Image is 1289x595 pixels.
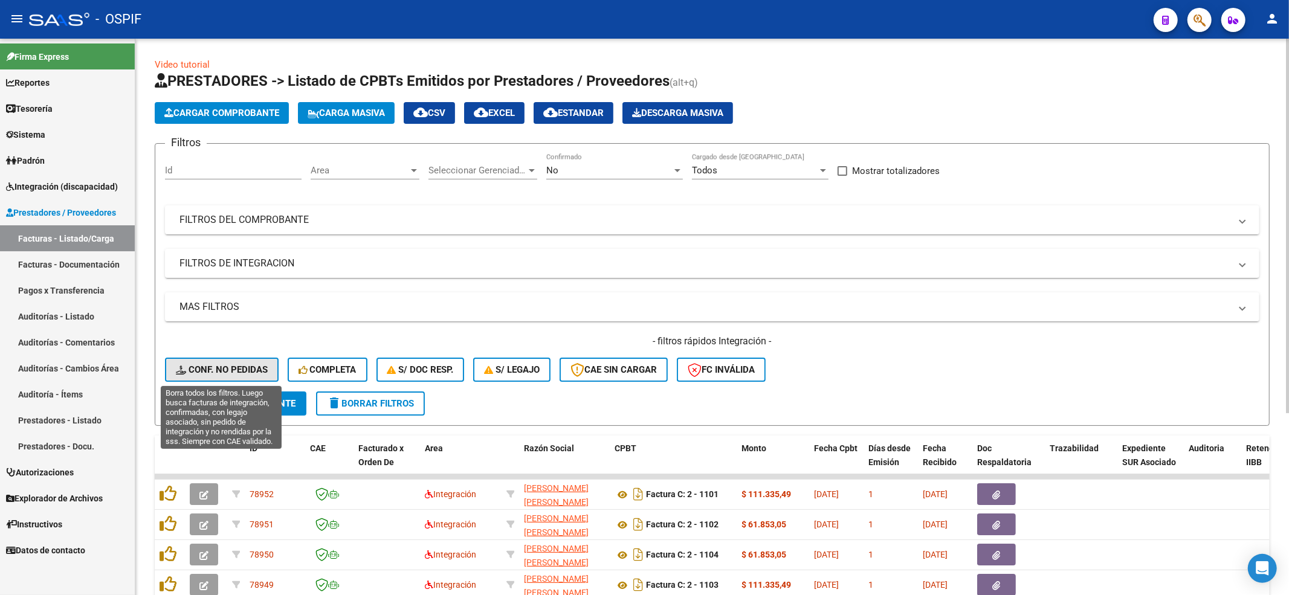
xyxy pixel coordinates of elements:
[165,335,1259,348] h4: - filtros rápidos Integración -
[1122,443,1176,467] span: Expediente SUR Asociado
[288,358,367,382] button: Completa
[692,165,717,176] span: Todos
[630,545,646,564] i: Descargar documento
[165,391,306,416] button: Buscar Comprobante
[464,102,525,124] button: EXCEL
[179,213,1230,227] mat-panel-title: FILTROS DEL COMPROBANTE
[1189,443,1224,453] span: Auditoria
[814,580,839,590] span: [DATE]
[741,580,791,590] strong: $ 111.335,49
[1248,554,1277,583] div: Open Intercom Messenger
[311,165,409,176] span: Area
[1184,436,1241,489] datatable-header-cell: Auditoria
[155,72,670,89] span: PRESTADORES -> Listado de CPBTs Emitidos por Prestadores / Proveedores
[632,108,723,118] span: Descarga Masiva
[868,489,873,499] span: 1
[923,519,948,529] span: [DATE]
[176,364,268,375] span: Conf. no pedidas
[473,358,551,382] button: S/ legajo
[741,519,786,529] strong: $ 61.853,05
[165,205,1259,234] mat-expansion-panel-header: FILTROS DEL COMPROBANTE
[413,105,428,120] mat-icon: cloud_download
[543,108,604,118] span: Estandar
[6,128,45,141] span: Sistema
[630,575,646,594] i: Descargar documento
[6,206,116,219] span: Prestadores / Proveedores
[868,580,873,590] span: 1
[972,436,1045,489] datatable-header-cell: Doc Respaldatoria
[250,443,257,453] span: ID
[10,11,24,26] mat-icon: menu
[918,436,972,489] datatable-header-cell: Fecha Recibido
[814,519,839,529] span: [DATE]
[425,519,476,529] span: Integración
[923,443,957,467] span: Fecha Recibido
[814,443,858,453] span: Fecha Cpbt
[316,391,425,416] button: Borrar Filtros
[852,164,940,178] span: Mostrar totalizadores
[420,436,502,489] datatable-header-cell: Area
[6,154,45,167] span: Padrón
[543,105,558,120] mat-icon: cloud_download
[646,490,719,500] strong: Factura C: 2 - 1101
[425,443,443,453] span: Area
[570,364,657,375] span: CAE SIN CARGAR
[6,102,53,115] span: Tesorería
[484,364,540,375] span: S/ legajo
[376,358,465,382] button: S/ Doc Resp.
[622,102,733,124] button: Descarga Masiva
[428,165,526,176] span: Seleccionar Gerenciador
[425,550,476,559] span: Integración
[1117,436,1184,489] datatable-header-cell: Expediente SUR Asociado
[425,580,476,590] span: Integración
[814,489,839,499] span: [DATE]
[677,358,766,382] button: FC Inválida
[923,489,948,499] span: [DATE]
[404,102,455,124] button: CSV
[546,165,558,176] span: No
[358,443,404,467] span: Facturado x Orden De
[977,443,1032,467] span: Doc Respaldatoria
[524,483,589,507] span: [PERSON_NAME] [PERSON_NAME]
[741,489,791,499] strong: $ 111.335,49
[524,542,605,567] div: 27289543223
[6,466,74,479] span: Autorizaciones
[164,108,279,118] span: Cargar Comprobante
[560,358,668,382] button: CAE SIN CARGAR
[646,520,719,530] strong: Factura C: 2 - 1102
[6,544,85,557] span: Datos de contacto
[6,492,103,505] span: Explorador de Archivos
[413,108,445,118] span: CSV
[868,443,911,467] span: Días desde Emisión
[474,105,488,120] mat-icon: cloud_download
[615,443,636,453] span: CPBT
[519,436,610,489] datatable-header-cell: Razón Social
[354,436,420,489] datatable-header-cell: Facturado x Orden De
[741,443,766,453] span: Monto
[868,519,873,529] span: 1
[630,484,646,504] i: Descargar documento
[310,443,326,453] span: CAE
[622,102,733,124] app-download-masive: Descarga masiva de comprobantes (adjuntos)
[6,50,69,63] span: Firma Express
[809,436,864,489] datatable-header-cell: Fecha Cpbt
[610,436,737,489] datatable-header-cell: CPBT
[474,108,515,118] span: EXCEL
[305,436,354,489] datatable-header-cell: CAE
[176,398,296,409] span: Buscar Comprobante
[299,364,357,375] span: Completa
[155,102,289,124] button: Cargar Comprobante
[155,59,210,70] a: Video tutorial
[165,134,207,151] h3: Filtros
[868,550,873,559] span: 1
[176,396,190,410] mat-icon: search
[524,512,605,537] div: 27289543223
[298,102,395,124] button: Carga Masiva
[250,489,274,499] span: 78952
[250,519,274,529] span: 78951
[688,364,755,375] span: FC Inválida
[245,436,305,489] datatable-header-cell: ID
[524,481,605,507] div: 27289543223
[6,76,50,89] span: Reportes
[387,364,454,375] span: S/ Doc Resp.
